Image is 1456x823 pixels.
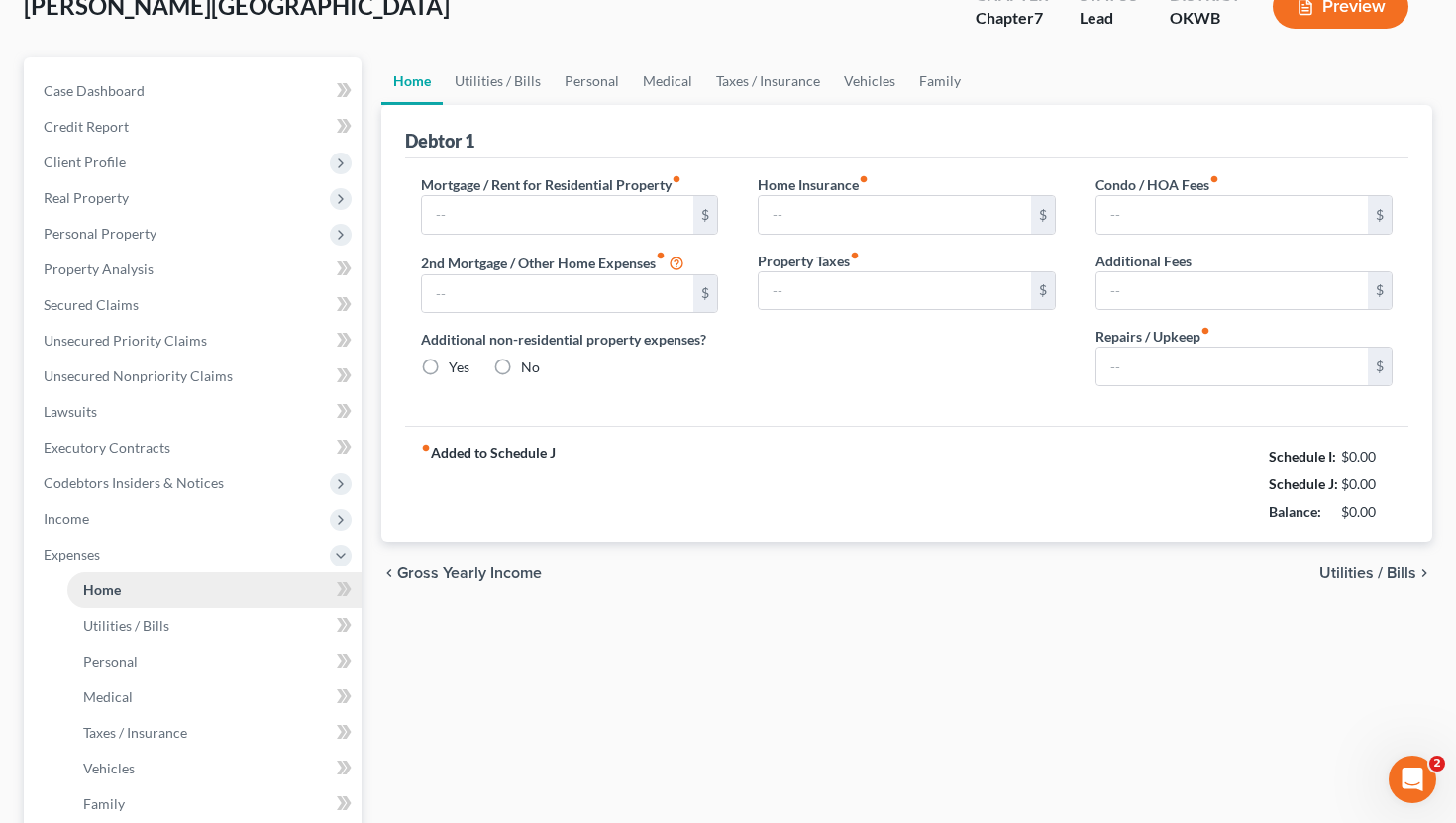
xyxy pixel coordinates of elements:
input: -- [759,196,1031,234]
a: Taxes / Insurance [704,57,832,105]
i: fiber_manual_record [1209,174,1219,184]
a: Medical [67,679,362,715]
div: $ [1031,196,1055,234]
span: Personal [83,653,138,669]
a: Vehicles [67,751,362,786]
span: Real Property [44,189,129,206]
a: Secured Claims [28,287,362,323]
div: $0.00 [1341,502,1394,522]
a: Utilities / Bills [443,57,553,105]
div: Chapter [976,7,1048,30]
span: Home [83,581,121,598]
a: Credit Report [28,109,362,145]
div: Lead [1080,7,1138,30]
label: 2nd Mortgage / Other Home Expenses [421,251,684,274]
a: Vehicles [832,57,907,105]
span: Medical [83,688,133,705]
div: $ [1368,348,1392,385]
a: Personal [67,644,362,679]
span: Income [44,510,89,527]
i: chevron_left [381,566,397,581]
span: Expenses [44,546,100,563]
span: Utilities / Bills [1319,566,1416,581]
span: Vehicles [83,760,135,776]
i: fiber_manual_record [421,443,431,453]
label: Additional non-residential property expenses? [421,329,719,350]
input: -- [1096,272,1369,310]
a: Home [67,572,362,608]
a: Lawsuits [28,394,362,430]
label: Repairs / Upkeep [1095,326,1210,347]
span: Secured Claims [44,296,139,313]
i: chevron_right [1416,566,1432,581]
span: Client Profile [44,154,126,170]
span: Personal Property [44,225,156,242]
div: $0.00 [1341,447,1394,466]
input: -- [1096,348,1369,385]
label: Home Insurance [758,174,869,195]
div: $ [693,196,717,234]
button: chevron_left Gross Yearly Income [381,566,542,581]
input: -- [1096,196,1369,234]
span: Property Analysis [44,260,154,277]
div: $ [1368,196,1392,234]
i: fiber_manual_record [1200,326,1210,336]
a: Personal [553,57,631,105]
strong: Schedule J: [1269,475,1338,492]
input: -- [422,196,694,234]
a: Family [67,786,362,822]
a: Utilities / Bills [67,608,362,644]
span: Gross Yearly Income [397,566,542,581]
span: 2 [1429,756,1445,772]
label: No [521,358,540,377]
input: -- [759,272,1031,310]
div: Debtor 1 [405,129,474,153]
i: fiber_manual_record [656,251,666,260]
a: Case Dashboard [28,73,362,109]
a: Medical [631,57,704,105]
a: Home [381,57,443,105]
button: Utilities / Bills chevron_right [1319,566,1432,581]
span: Lawsuits [44,403,97,420]
div: $ [1031,272,1055,310]
label: Yes [449,358,469,377]
label: Mortgage / Rent for Residential Property [421,174,681,195]
strong: Schedule I: [1269,448,1336,464]
span: Executory Contracts [44,439,170,456]
div: $0.00 [1341,474,1394,494]
a: Property Analysis [28,252,362,287]
span: Family [83,795,125,812]
a: Executory Contracts [28,430,362,465]
i: fiber_manual_record [672,174,681,184]
strong: Balance: [1269,503,1321,520]
span: Unsecured Priority Claims [44,332,207,349]
span: Case Dashboard [44,82,145,99]
a: Taxes / Insurance [67,715,362,751]
a: Family [907,57,973,105]
i: fiber_manual_record [850,251,860,260]
label: Additional Fees [1095,251,1192,271]
a: Unsecured Priority Claims [28,323,362,359]
span: 7 [1034,8,1043,27]
label: Condo / HOA Fees [1095,174,1219,195]
span: Unsecured Nonpriority Claims [44,367,233,384]
input: -- [422,275,694,313]
span: Utilities / Bills [83,617,169,634]
div: $ [1368,272,1392,310]
a: Unsecured Nonpriority Claims [28,359,362,394]
div: OKWB [1170,7,1241,30]
span: Taxes / Insurance [83,724,187,741]
i: fiber_manual_record [859,174,869,184]
iframe: Intercom live chat [1389,756,1436,803]
span: Codebtors Insiders & Notices [44,474,224,491]
span: Credit Report [44,118,129,135]
strong: Added to Schedule J [421,443,556,526]
div: $ [693,275,717,313]
label: Property Taxes [758,251,860,271]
